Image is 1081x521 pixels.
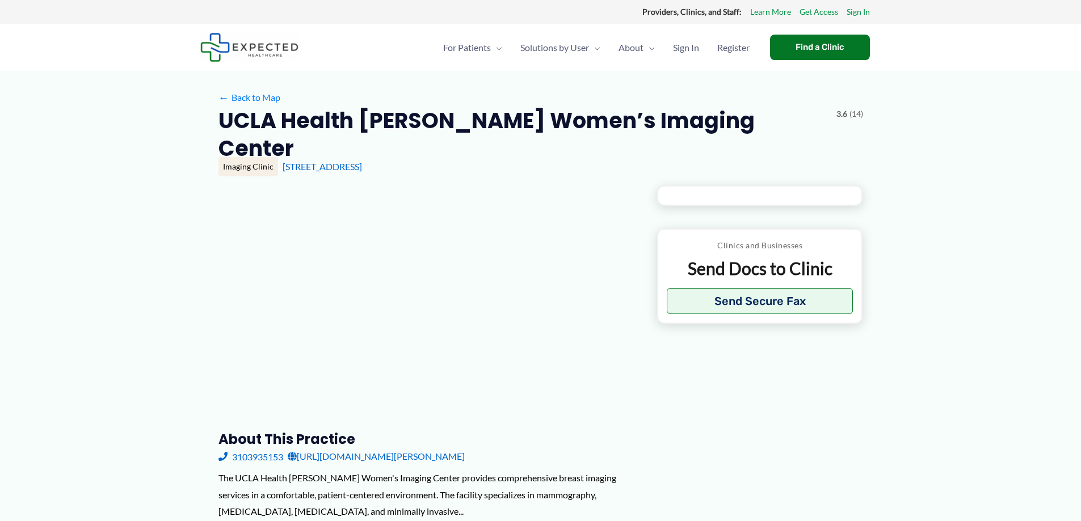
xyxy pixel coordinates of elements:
[619,28,643,67] span: About
[609,28,664,67] a: AboutMenu Toggle
[667,238,853,253] p: Clinics and Businesses
[849,107,863,121] span: (14)
[770,35,870,60] a: Find a Clinic
[673,28,699,67] span: Sign In
[642,7,742,16] strong: Providers, Clinics, and Staff:
[836,107,847,121] span: 3.6
[491,28,502,67] span: Menu Toggle
[443,28,491,67] span: For Patients
[434,28,759,67] nav: Primary Site Navigation
[283,161,362,172] a: [STREET_ADDRESS]
[218,448,283,465] a: 3103935153
[218,469,639,520] div: The UCLA Health [PERSON_NAME] Women's Imaging Center provides comprehensive breast imaging servic...
[434,28,511,67] a: For PatientsMenu Toggle
[667,257,853,279] p: Send Docs to Clinic
[643,28,655,67] span: Menu Toggle
[218,89,280,106] a: ←Back to Map
[667,288,853,314] button: Send Secure Fax
[511,28,609,67] a: Solutions by UserMenu Toggle
[218,157,278,176] div: Imaging Clinic
[717,28,750,67] span: Register
[847,5,870,19] a: Sign In
[218,107,827,163] h2: UCLA Health [PERSON_NAME] Women’s Imaging Center
[218,430,639,448] h3: About this practice
[750,5,791,19] a: Learn More
[218,92,229,103] span: ←
[589,28,600,67] span: Menu Toggle
[288,448,465,465] a: [URL][DOMAIN_NAME][PERSON_NAME]
[708,28,759,67] a: Register
[520,28,589,67] span: Solutions by User
[800,5,838,19] a: Get Access
[664,28,708,67] a: Sign In
[200,33,298,62] img: Expected Healthcare Logo - side, dark font, small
